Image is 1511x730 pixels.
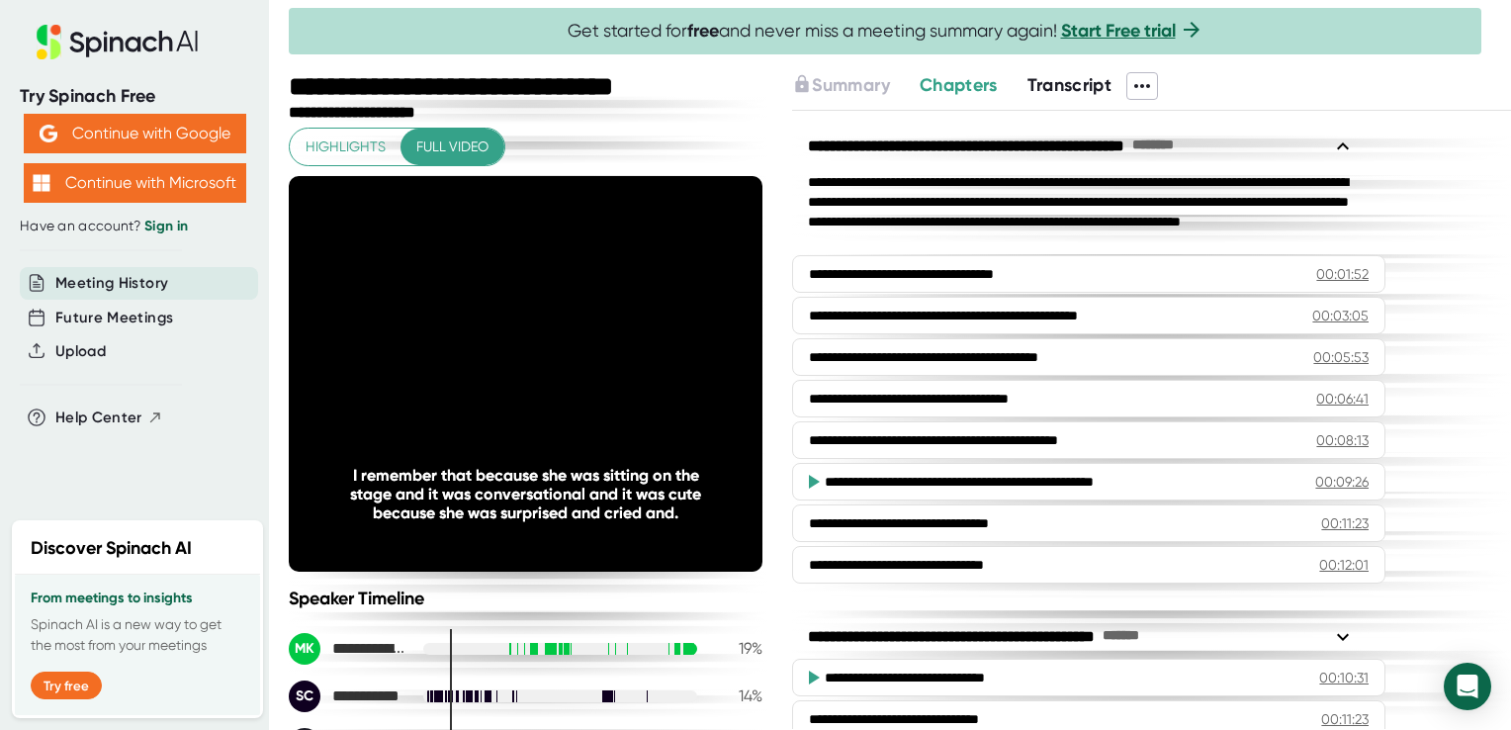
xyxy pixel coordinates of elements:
div: Have an account? [20,218,249,235]
div: 00:09:26 [1315,472,1369,492]
div: 00:10:31 [1319,668,1369,687]
span: Full video [416,135,489,159]
button: Continue with Google [24,114,246,153]
div: Speaker Timeline [289,588,762,609]
div: 19 % [713,639,762,658]
div: 00:05:53 [1313,347,1369,367]
button: Try free [31,672,102,699]
h2: Discover Spinach AI [31,535,192,562]
span: Help Center [55,407,142,429]
button: Full video [400,129,504,165]
button: Meeting History [55,272,168,295]
span: Highlights [306,135,386,159]
div: MK [289,633,320,665]
a: Start Free trial [1061,20,1176,42]
div: I remember that because she was sitting on the stage and it was conversational and it was cute be... [336,466,716,522]
div: 00:11:23 [1321,513,1369,533]
div: 14 % [713,686,762,705]
button: Chapters [920,72,998,99]
div: SC [289,681,320,712]
button: Continue with Microsoft [24,163,246,203]
div: Open Intercom Messenger [1444,663,1491,710]
button: Upload [55,340,106,363]
span: Summary [812,74,889,96]
a: Sign in [144,218,188,234]
div: Upgrade to access [792,72,919,100]
span: Chapters [920,74,998,96]
img: Aehbyd4JwY73AAAAAElFTkSuQmCC [40,125,57,142]
button: Highlights [290,129,401,165]
div: 00:01:52 [1316,264,1369,284]
div: 00:06:41 [1316,389,1369,409]
div: Staci Cross [289,681,407,712]
div: 00:08:13 [1316,430,1369,450]
span: Transcript [1027,74,1112,96]
b: free [687,20,719,42]
div: 00:12:01 [1319,555,1369,575]
span: Get started for and never miss a meeting summary again! [568,20,1203,43]
p: Spinach AI is a new way to get the most from your meetings [31,614,244,656]
button: Future Meetings [55,307,173,329]
div: Try Spinach Free [20,85,249,108]
h3: From meetings to insights [31,591,244,606]
div: 00:11:23 [1321,709,1369,729]
button: Help Center [55,407,163,429]
div: 00:03:05 [1312,306,1369,325]
button: Transcript [1027,72,1112,99]
div: Michael Kinney [289,633,407,665]
button: Summary [792,72,889,99]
